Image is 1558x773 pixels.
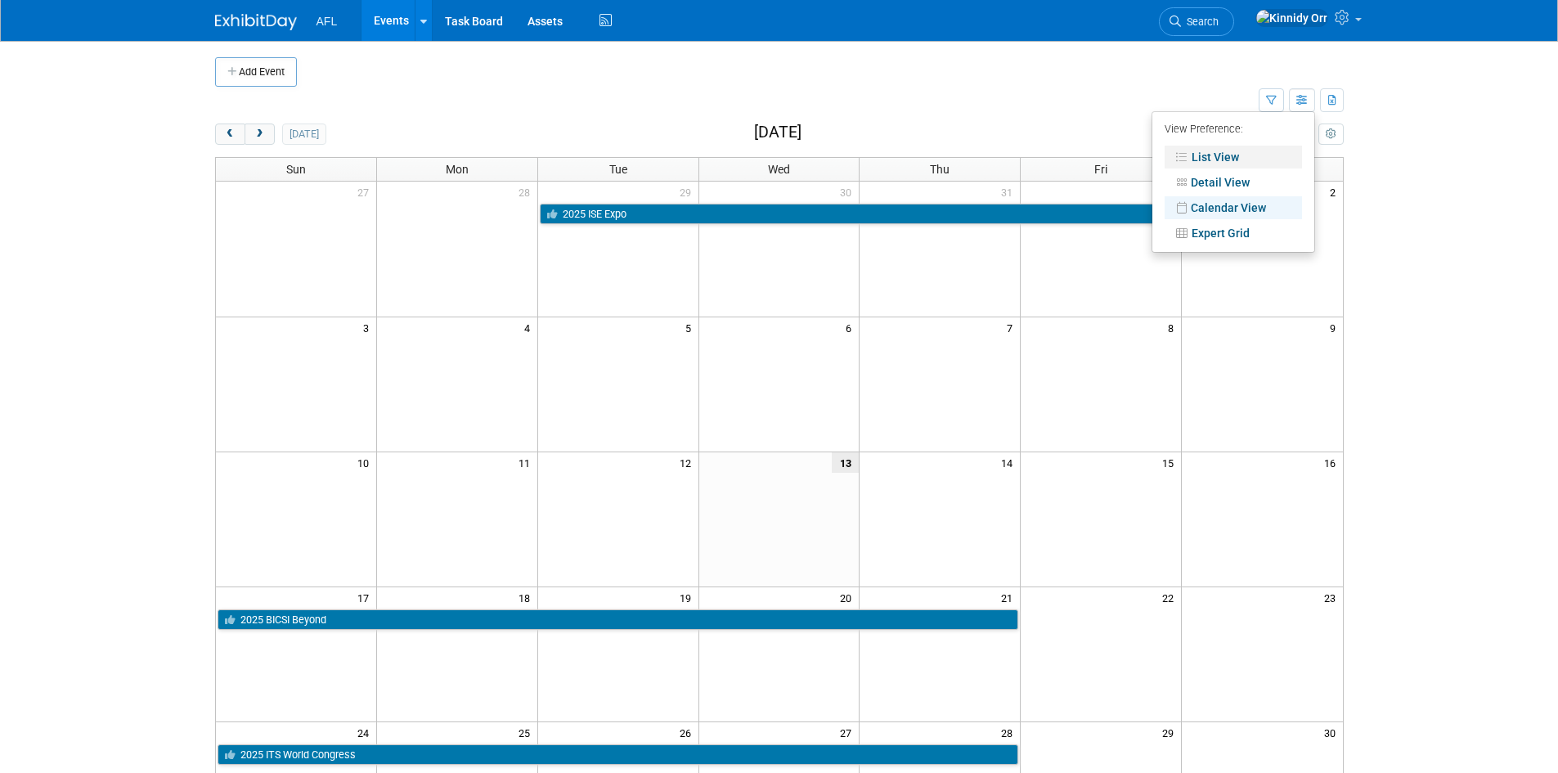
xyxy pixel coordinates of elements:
span: 28 [517,182,537,202]
span: 2 [1328,182,1343,202]
a: 2025 ISE Expo [540,204,1179,225]
a: Expert Grid [1165,222,1302,245]
span: 12 [678,452,698,473]
span: 24 [356,722,376,743]
span: 22 [1161,587,1181,608]
span: 20 [838,587,859,608]
img: ExhibitDay [215,14,297,30]
span: 29 [1161,722,1181,743]
span: 19 [678,587,698,608]
span: 16 [1322,452,1343,473]
a: Calendar View [1165,196,1302,219]
span: Thu [930,163,950,176]
span: 15 [1161,452,1181,473]
a: List View [1165,146,1302,169]
button: Add Event [215,57,297,87]
button: myCustomButton [1318,124,1343,145]
div: View Preference: [1165,118,1302,143]
span: 3 [361,317,376,338]
span: 27 [356,182,376,202]
span: 30 [838,182,859,202]
span: 26 [678,722,698,743]
span: 27 [838,722,859,743]
span: 23 [1322,587,1343,608]
span: AFL [317,15,338,28]
button: prev [215,124,245,145]
span: Fri [1094,163,1107,176]
span: Search [1181,16,1219,28]
i: Personalize Calendar [1326,129,1336,140]
span: Mon [446,163,469,176]
span: 7 [1005,317,1020,338]
span: 29 [678,182,698,202]
button: [DATE] [282,124,326,145]
h2: [DATE] [754,124,801,142]
span: 21 [999,587,1020,608]
img: Kinnidy Orr [1255,9,1328,27]
a: Search [1159,7,1234,36]
span: Wed [768,163,790,176]
span: 4 [523,317,537,338]
a: 2025 ITS World Congress [218,744,1019,766]
span: 11 [517,452,537,473]
span: 9 [1328,317,1343,338]
span: 17 [356,587,376,608]
span: 18 [517,587,537,608]
a: 2025 BICSI Beyond [218,609,1019,631]
span: 5 [684,317,698,338]
span: 31 [999,182,1020,202]
span: 6 [844,317,859,338]
span: Tue [609,163,627,176]
button: next [245,124,275,145]
span: 10 [356,452,376,473]
span: 8 [1166,317,1181,338]
span: 14 [999,452,1020,473]
span: 28 [999,722,1020,743]
span: Sun [286,163,306,176]
span: 13 [832,452,859,473]
span: 25 [517,722,537,743]
a: Detail View [1165,171,1302,194]
span: 30 [1322,722,1343,743]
